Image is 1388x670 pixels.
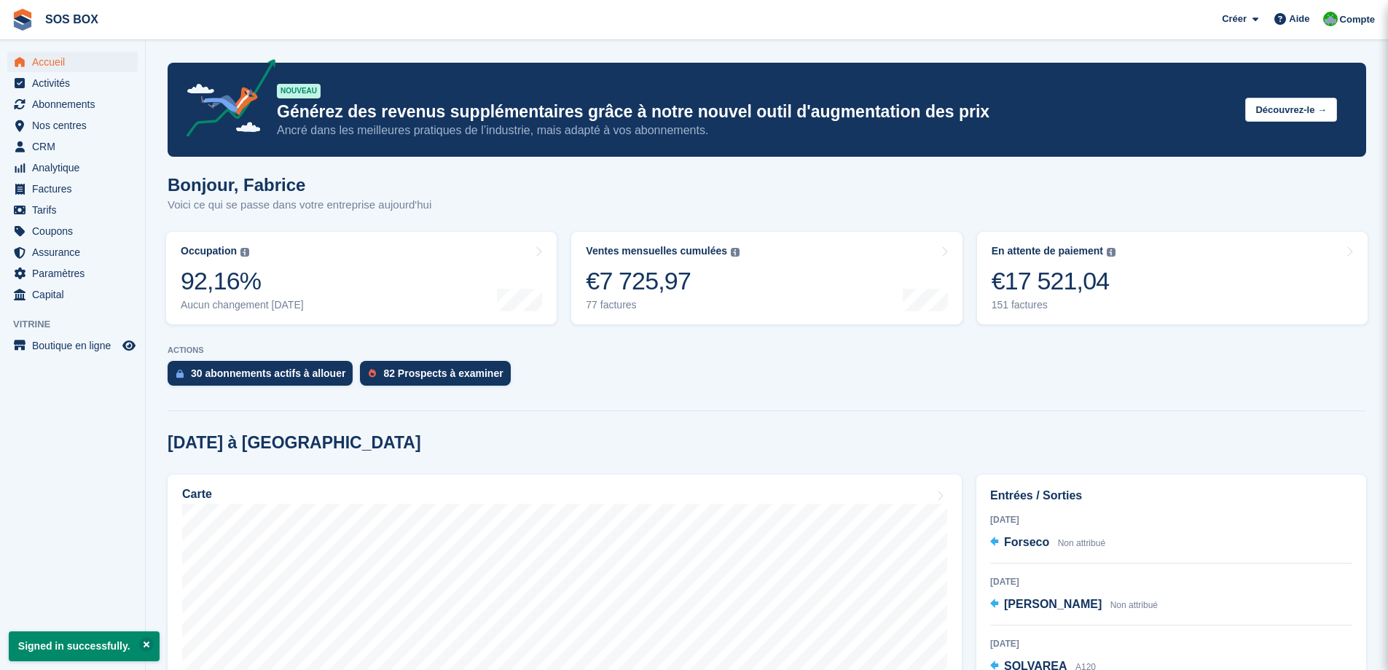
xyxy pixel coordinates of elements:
div: €17 521,04 [992,266,1116,296]
h1: Bonjour, Fabrice [168,175,431,195]
a: menu [7,52,138,72]
a: menu [7,157,138,178]
span: Activités [32,73,119,93]
span: Capital [32,284,119,305]
div: [DATE] [990,637,1352,650]
img: price-adjustments-announcement-icon-8257ccfd72463d97f412b2fc003d46551f7dbcb40ab6d574587a9cd5c0d94... [174,59,276,142]
span: Forseco [1004,536,1049,548]
img: icon-info-grey-7440780725fd019a000dd9b08b2336e03edf1995a4989e88bcd33f0948082b44.svg [240,248,249,257]
span: Factures [32,179,119,199]
img: stora-icon-8386f47178a22dfd0bd8f6a31ec36ba5ce8667c1dd55bd0f319d3a0aa187defe.svg [12,9,34,31]
a: [PERSON_NAME] Non attribué [990,596,1158,615]
div: Aucun changement [DATE] [181,299,304,311]
a: menu [7,73,138,93]
span: Aide [1289,12,1309,26]
a: menu [7,242,138,262]
a: menu [7,136,138,157]
a: menu [7,94,138,114]
a: 82 Prospects à examiner [360,361,517,393]
img: active_subscription_to_allocate_icon-d502201f5373d7db506a760aba3b589e785aa758c864c3986d89f69b8ff3... [176,369,184,378]
img: prospect-51fa495bee0391a8d652442698ab0144808aea92771e9ea1ae160a38d050c398.svg [369,369,376,378]
a: menu [7,263,138,284]
h2: [DATE] à [GEOGRAPHIC_DATA] [168,433,421,453]
a: menu [7,179,138,199]
span: Assurance [32,242,119,262]
span: Accueil [32,52,119,72]
a: SOS BOX [39,7,104,31]
div: NOUVEAU [277,84,321,98]
a: Occupation 92,16% Aucun changement [DATE] [166,232,557,324]
div: [DATE] [990,575,1352,588]
a: menu [7,284,138,305]
span: Compte [1340,12,1375,27]
span: CRM [32,136,119,157]
a: menu [7,115,138,136]
img: Fabrice [1323,12,1338,26]
span: Tarifs [32,200,119,220]
div: Occupation [181,245,237,257]
div: €7 725,97 [586,266,740,296]
p: ACTIONS [168,346,1366,355]
div: 30 abonnements actifs à allouer [191,367,345,379]
div: 77 factures [586,299,740,311]
span: Non attribué [1058,538,1105,548]
button: Découvrez-le → [1245,98,1337,122]
p: Générez des revenus supplémentaires grâce à notre nouvel outil d'augmentation des prix [277,101,1234,122]
h2: Entrées / Sorties [990,487,1352,505]
div: 151 factures [992,299,1116,311]
span: Non attribué [1110,600,1158,610]
a: En attente de paiement €17 521,04 151 factures [977,232,1368,324]
a: Forseco Non attribué [990,534,1105,553]
span: Paramètres [32,263,119,284]
a: menu [7,221,138,241]
div: 82 Prospects à examiner [383,367,503,379]
a: 30 abonnements actifs à allouer [168,361,360,393]
div: Ventes mensuelles cumulées [586,245,727,257]
span: Abonnements [32,94,119,114]
a: Boutique d'aperçu [120,337,138,354]
a: menu [7,200,138,220]
p: Ancré dans les meilleures pratiques de l’industrie, mais adapté à vos abonnements. [277,122,1234,139]
span: Boutique en ligne [32,335,119,356]
a: Ventes mensuelles cumulées €7 725,97 77 factures [571,232,962,324]
span: Nos centres [32,115,119,136]
img: icon-info-grey-7440780725fd019a000dd9b08b2336e03edf1995a4989e88bcd33f0948082b44.svg [1107,248,1116,257]
p: Voici ce qui se passe dans votre entreprise aujourd'hui [168,197,431,214]
span: Coupons [32,221,119,241]
span: [PERSON_NAME] [1004,598,1102,610]
p: Signed in successfully. [9,631,160,661]
span: Analytique [32,157,119,178]
span: Créer [1222,12,1247,26]
img: icon-info-grey-7440780725fd019a000dd9b08b2336e03edf1995a4989e88bcd33f0948082b44.svg [731,248,740,257]
div: 92,16% [181,266,304,296]
span: Vitrine [13,317,145,332]
a: menu [7,335,138,356]
div: [DATE] [990,513,1352,526]
div: En attente de paiement [992,245,1103,257]
h2: Carte [182,488,212,501]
